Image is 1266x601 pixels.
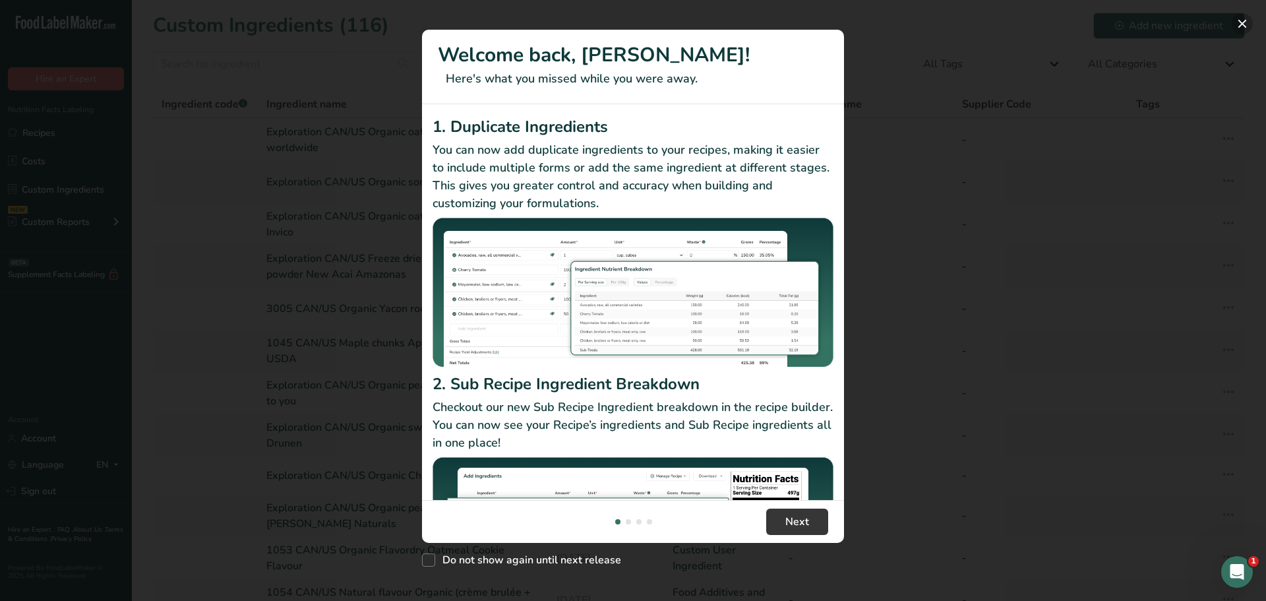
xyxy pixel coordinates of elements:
[438,70,828,88] p: Here's what you missed while you were away.
[433,218,833,367] img: Duplicate Ingredients
[435,554,621,567] span: Do not show again until next release
[433,115,833,139] h2: 1. Duplicate Ingredients
[433,398,833,452] p: Checkout our new Sub Recipe Ingredient breakdown in the recipe builder. You can now see your Reci...
[1248,556,1259,567] span: 1
[766,509,828,535] button: Next
[785,514,809,530] span: Next
[438,40,828,70] h1: Welcome back, [PERSON_NAME]!
[433,141,833,212] p: You can now add duplicate ingredients to your recipes, making it easier to include multiple forms...
[433,372,833,396] h2: 2. Sub Recipe Ingredient Breakdown
[1221,556,1253,588] iframe: Intercom live chat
